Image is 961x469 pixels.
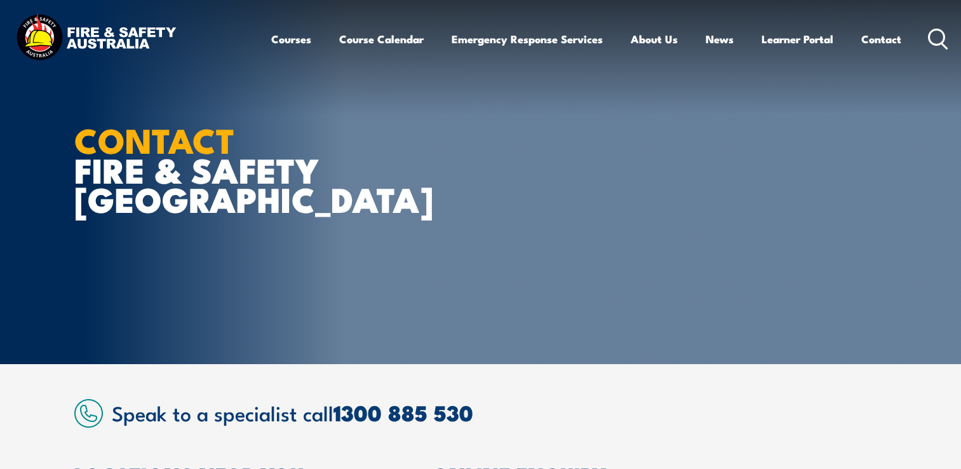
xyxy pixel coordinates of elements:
a: Courses [271,22,311,56]
h1: FIRE & SAFETY [GEOGRAPHIC_DATA] [74,125,388,214]
a: News [706,22,734,56]
h2: Speak to a specialist call [112,401,887,424]
strong: CONTACT [74,112,235,165]
a: About Us [631,22,678,56]
a: 1300 885 530 [333,395,473,429]
a: Emergency Response Services [452,22,603,56]
a: Learner Portal [762,22,833,56]
a: Contact [861,22,901,56]
a: Course Calendar [339,22,424,56]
